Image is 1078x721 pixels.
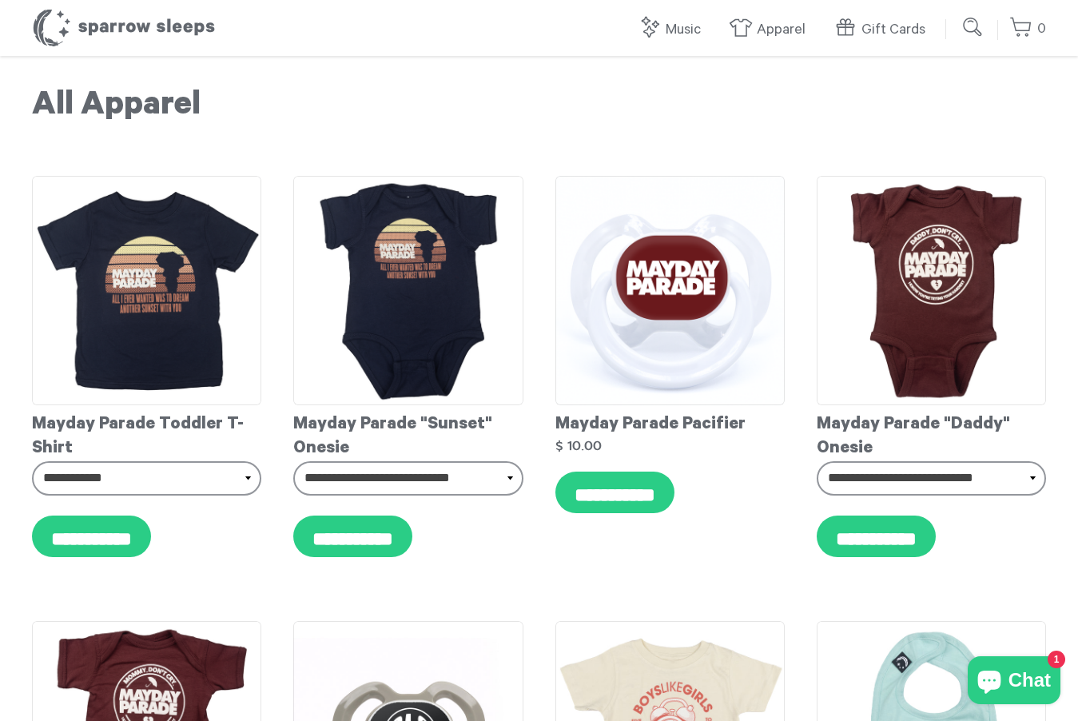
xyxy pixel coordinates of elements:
img: MaydayParade-SunsetOnesie_grande.png [293,176,523,405]
h1: All Apparel [32,88,1046,128]
strong: $ 10.00 [555,439,602,452]
div: Mayday Parade "Sunset" Onesie [293,405,523,461]
img: MaydayParadePacifierMockup_grande.png [555,176,785,405]
a: Music [638,13,709,47]
div: Mayday Parade Toddler T-Shirt [32,405,261,461]
input: Submit [957,11,989,43]
inbox-online-store-chat: Shopify online store chat [963,656,1065,708]
a: 0 [1009,12,1046,46]
img: Mayday_Parade_-_Daddy_Onesie_grande.png [817,176,1046,405]
div: Mayday Parade "Daddy" Onesie [817,405,1046,461]
div: Mayday Parade Pacifier [555,405,785,437]
a: Gift Cards [833,13,933,47]
a: Apparel [729,13,813,47]
h1: Sparrow Sleeps [32,8,216,48]
img: MaydayParade-SunsetToddlerT-shirt_grande.png [32,176,261,405]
